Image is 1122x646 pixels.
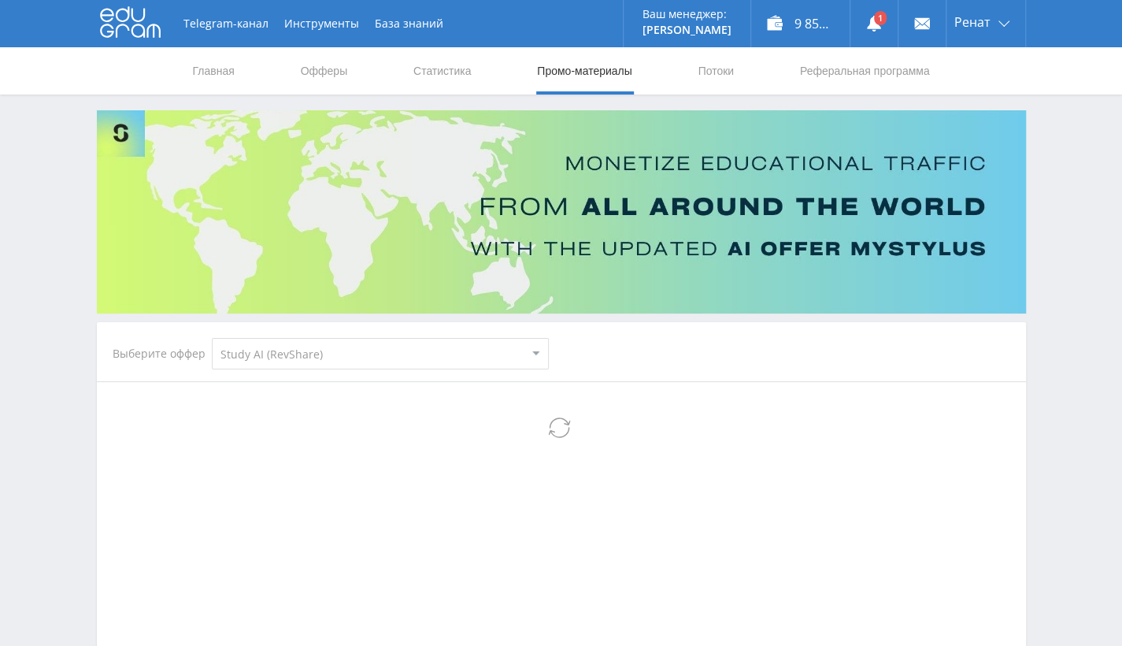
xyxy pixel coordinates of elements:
img: Banner [97,110,1026,314]
a: Статистика [412,47,473,95]
a: Промо-материалы [535,47,633,95]
p: Ваш менеджер: [642,8,731,20]
a: Главная [191,47,236,95]
p: [PERSON_NAME] [642,24,731,36]
a: Потоки [696,47,735,95]
a: Офферы [299,47,350,95]
div: Выберите оффер [113,347,212,360]
span: Ренат [954,16,991,28]
a: Реферальная программа [798,47,931,95]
